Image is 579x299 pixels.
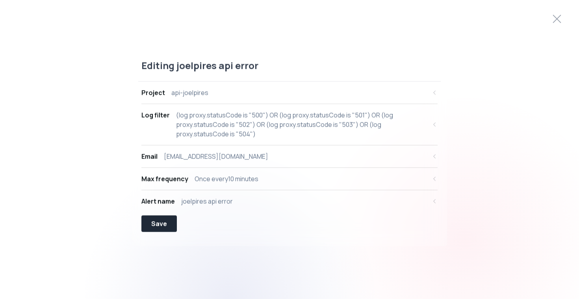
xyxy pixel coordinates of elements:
div: Once every 10 minutes [195,174,258,184]
button: Max frequencyOnce every10 minutes [141,168,438,190]
div: (log proxy.statusCode is "500") OR (log proxy.statusCode is "501") OR (log proxy.statusCode is "5... [176,111,427,139]
div: joelpires api error [181,197,233,206]
div: api-joelpires [171,88,208,98]
div: Max frequency [141,174,188,184]
div: Log filter [141,111,170,120]
div: Email [141,152,158,161]
button: Email[EMAIL_ADDRESS][DOMAIN_NAME] [141,146,438,168]
div: Editing joelpires api error [138,59,441,82]
button: Log filter(log proxy.statusCode is "500") OR (log proxy.statusCode is "501") OR (log proxy.status... [141,104,438,145]
button: Save [141,216,177,232]
div: [EMAIL_ADDRESS][DOMAIN_NAME] [164,152,268,161]
div: Alert name [141,197,175,206]
div: Project [141,88,165,98]
button: Alert namejoelpires api error [141,190,438,212]
div: Save [151,219,167,229]
button: Projectapi-joelpires [141,82,438,104]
